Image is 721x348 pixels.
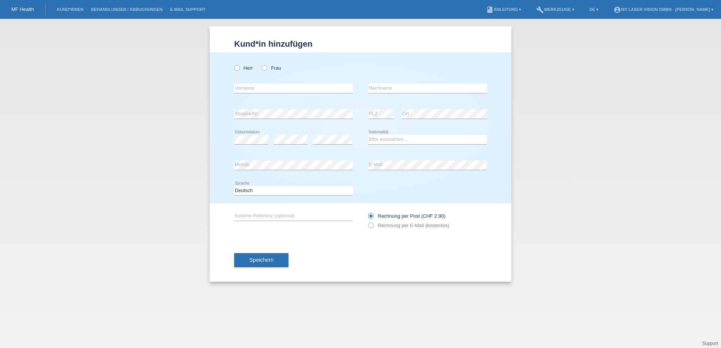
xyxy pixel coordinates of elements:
a: Behandlungen / Abbuchungen [87,7,166,12]
label: Rechnung per Post (CHF 2.90) [368,213,445,219]
a: Support [702,341,718,346]
label: Herr [234,65,253,71]
a: MF Health [11,6,34,12]
input: Rechnung per Post (CHF 2.90) [368,213,373,223]
i: book [486,6,494,14]
label: Rechnung per E-Mail (kostenlos) [368,223,449,228]
a: account_circleMy Laser Vision GmbH - [PERSON_NAME] ▾ [610,7,717,12]
a: E-Mail Support [166,7,209,12]
input: Herr [234,65,239,70]
i: account_circle [614,6,621,14]
input: Frau [262,65,267,70]
input: Rechnung per E-Mail (kostenlos) [368,223,373,232]
button: Speichern [234,253,288,267]
h1: Kund*in hinzufügen [234,39,487,49]
i: build [536,6,544,14]
a: bookAnleitung ▾ [482,7,525,12]
a: Kund*innen [53,7,87,12]
a: DE ▾ [586,7,602,12]
span: Speichern [249,257,273,263]
a: buildWerkzeuge ▾ [532,7,578,12]
label: Frau [262,65,281,71]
